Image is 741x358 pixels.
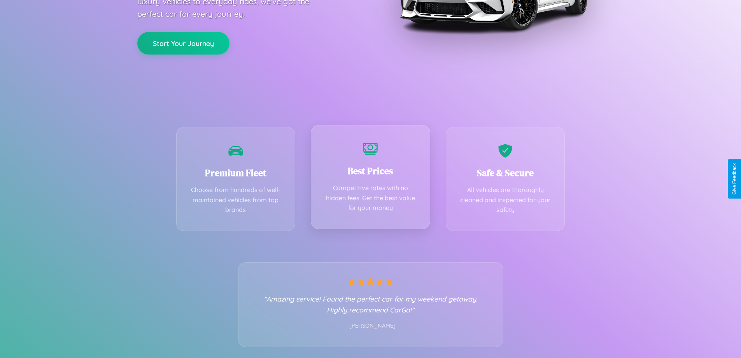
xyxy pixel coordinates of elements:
p: Competitive rates with no hidden fees. Get the best value for your money [323,183,418,213]
p: Choose from hundreds of well-maintained vehicles from top brands [188,185,284,215]
p: All vehicles are thoroughly cleaned and inspected for your safety [458,185,553,215]
p: - [PERSON_NAME] [254,321,487,331]
h3: Best Prices [323,164,418,177]
div: Give Feedback [732,163,737,195]
button: Start Your Journey [137,32,229,55]
h3: Safe & Secure [458,166,553,179]
h3: Premium Fleet [188,166,284,179]
p: "Amazing service! Found the perfect car for my weekend getaway. Highly recommend CarGo!" [254,293,487,315]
